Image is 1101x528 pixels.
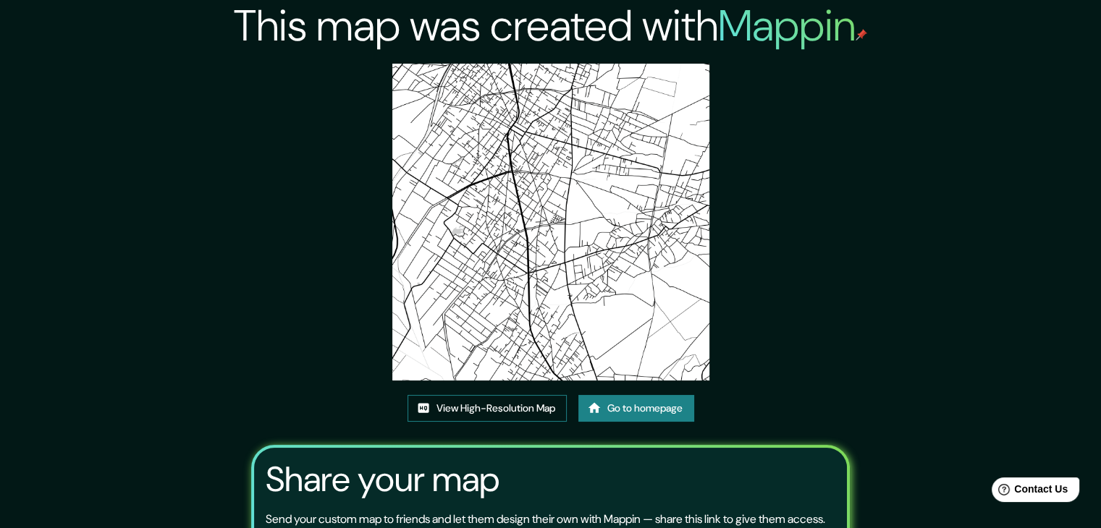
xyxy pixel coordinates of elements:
[408,395,567,422] a: View High-Resolution Map
[266,511,825,528] p: Send your custom map to friends and let them design their own with Mappin — share this link to gi...
[856,29,867,41] img: mappin-pin
[266,459,499,500] h3: Share your map
[972,472,1085,512] iframe: Help widget launcher
[578,395,694,422] a: Go to homepage
[392,64,709,380] img: created-map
